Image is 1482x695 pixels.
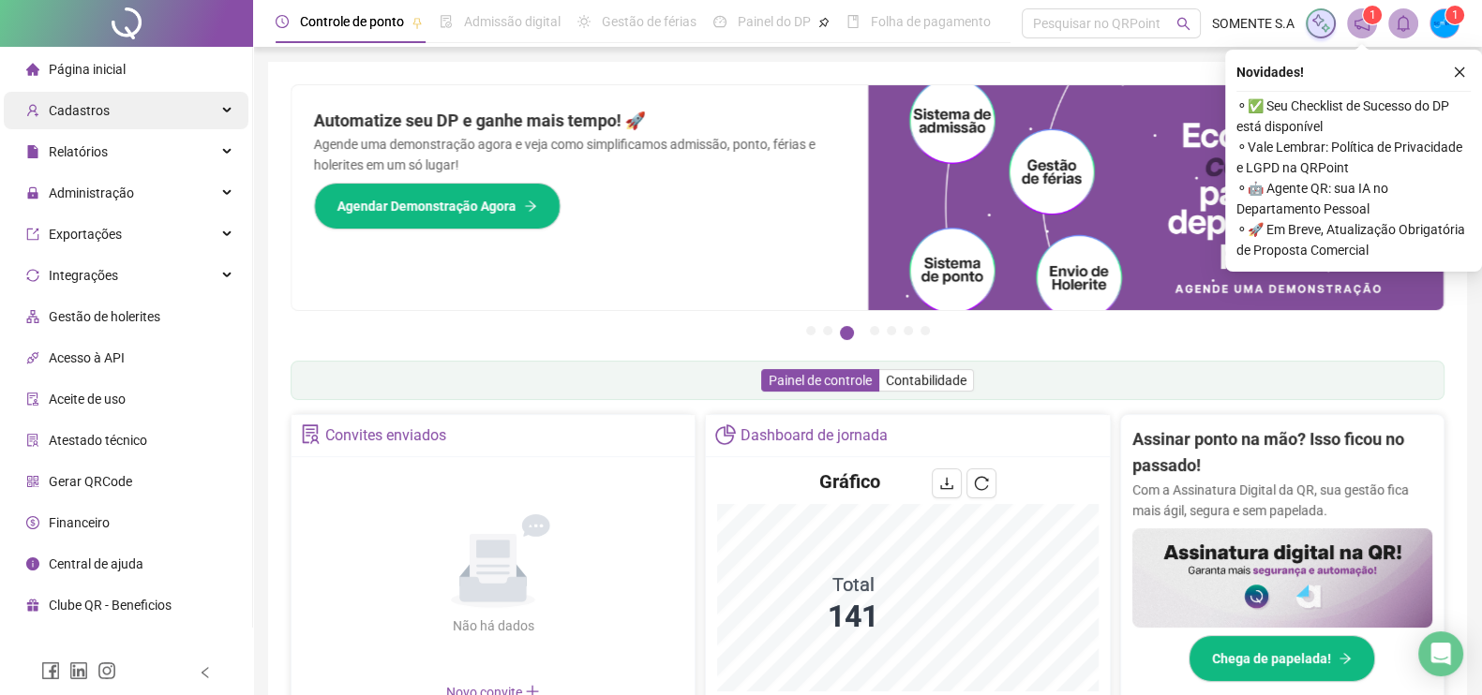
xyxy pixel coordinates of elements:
img: sparkle-icon.fc2bf0ac1784a2077858766a79e2daf3.svg [1310,13,1331,34]
sup: 1 [1363,6,1382,24]
span: Acesso à API [49,350,125,365]
span: SOMENTE S.A [1212,13,1295,34]
span: Controle de ponto [300,14,404,29]
span: Exportações [49,227,122,242]
div: Convites enviados [325,420,446,451]
span: solution [26,434,39,447]
span: ⚬ ✅ Seu Checklist de Sucesso do DP está disponível [1236,96,1471,137]
span: bell [1395,15,1412,32]
span: facebook [41,661,60,680]
button: 4 [870,326,879,335]
span: Folha de pagamento [871,14,991,29]
span: Gestão de holerites [49,309,160,324]
span: search [1176,17,1190,31]
span: sync [26,269,39,282]
span: reload [974,476,989,491]
span: book [846,15,860,28]
span: file [26,145,39,158]
button: 3 [840,326,854,340]
span: qrcode [26,475,39,488]
h2: Assinar ponto na mão? Isso ficou no passado! [1132,426,1432,480]
span: sun [577,15,591,28]
div: Open Intercom Messenger [1418,631,1463,676]
span: Painel do DP [738,14,811,29]
div: Dashboard de jornada [741,420,888,451]
span: Clube QR - Beneficios [49,598,172,613]
span: linkedin [69,661,88,680]
span: Administração [49,185,134,200]
span: ⚬ Vale Lembrar: Política de Privacidade e LGPD na QRPoint [1236,137,1471,178]
span: home [26,63,39,76]
span: arrow-right [524,200,537,213]
span: Aceite de uso [49,392,126,407]
span: instagram [97,661,116,680]
span: lock [26,186,39,200]
span: Agendar Demonstração Agora [337,196,516,216]
span: Gerar QRCode [49,474,132,489]
span: Integrações [49,268,118,283]
span: dollar [26,516,39,529]
span: download [939,476,954,491]
span: Contabilidade [886,373,966,388]
span: Chega de papelada! [1212,648,1331,669]
p: Com a Assinatura Digital da QR, sua gestão fica mais ágil, segura e sem papelada. [1132,480,1432,521]
button: 5 [887,326,896,335]
span: notification [1354,15,1370,32]
span: dashboard [713,15,726,28]
button: 2 [823,326,832,335]
span: pie-chart [715,424,735,444]
span: Atestado técnico [49,433,147,448]
span: gift [26,599,39,612]
sup: Atualize o seu contato no menu Meus Dados [1445,6,1464,24]
span: ⚬ 🤖 Agente QR: sua IA no Departamento Pessoal [1236,178,1471,219]
span: Relatórios [49,144,108,159]
img: 50881 [1430,9,1459,37]
span: close [1453,66,1466,79]
span: Painel de controle [769,373,872,388]
img: banner%2F02c71560-61a6-44d4-94b9-c8ab97240462.png [1132,528,1432,628]
span: arrow-right [1339,652,1352,665]
span: api [26,351,39,364]
span: user-add [26,104,39,117]
span: audit [26,392,39,406]
h4: Gráfico [819,468,880,495]
button: 6 [904,326,913,335]
span: info-circle [26,557,39,570]
h2: Automatize seu DP e ganhe mais tempo! 🚀 [314,108,846,134]
span: pushpin [818,17,830,28]
span: export [26,228,39,241]
p: Agende uma demonstração agora e veja como simplificamos admissão, ponto, férias e holerites em um... [314,134,846,175]
button: Chega de papelada! [1189,635,1375,682]
span: 1 [1370,8,1376,22]
span: Financeiro [49,515,110,530]
span: Admissão digital [464,14,561,29]
span: Cadastros [49,103,110,118]
div: Não há dados [407,615,579,636]
button: 7 [921,326,930,335]
span: Página inicial [49,62,126,77]
span: solution [301,424,321,444]
span: file-done [440,15,453,28]
span: 1 [1452,8,1459,22]
img: banner%2Fd57e337e-a0d3-4837-9615-f134fc33a8e6.png [868,85,1445,310]
span: pushpin [412,17,423,28]
button: Agendar Demonstração Agora [314,183,561,229]
span: Novidades ! [1236,62,1304,82]
span: left [199,666,212,679]
button: 1 [806,326,816,335]
span: ⚬ 🚀 Em Breve, Atualização Obrigatória de Proposta Comercial [1236,219,1471,260]
span: Central de ajuda [49,556,143,571]
span: Gestão de férias [602,14,696,29]
span: clock-circle [276,15,289,28]
span: apartment [26,310,39,323]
